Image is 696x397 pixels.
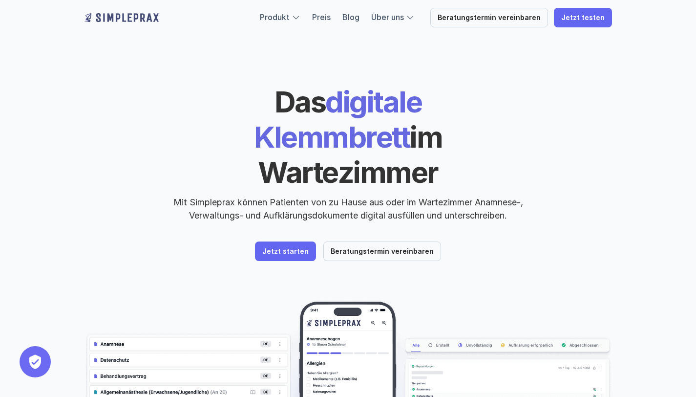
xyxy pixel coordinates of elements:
[258,119,447,190] span: im Wartezimmer
[331,247,434,256] p: Beratungstermin vereinbaren
[255,242,316,261] a: Jetzt starten
[262,247,309,256] p: Jetzt starten
[323,242,441,261] a: Beratungstermin vereinbaren
[438,14,541,22] p: Beratungstermin vereinbaren
[260,12,290,22] a: Produkt
[180,84,517,190] h1: digitale Klemmbrett
[371,12,404,22] a: Über uns
[274,84,326,119] span: Das
[312,12,331,22] a: Preis
[165,196,531,222] p: Mit Simpleprax können Patienten von zu Hause aus oder im Wartezimmer Anamnese-, Verwaltungs- und ...
[554,8,612,27] a: Jetzt testen
[430,8,548,27] a: Beratungstermin vereinbaren
[561,14,605,22] p: Jetzt testen
[342,12,359,22] a: Blog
